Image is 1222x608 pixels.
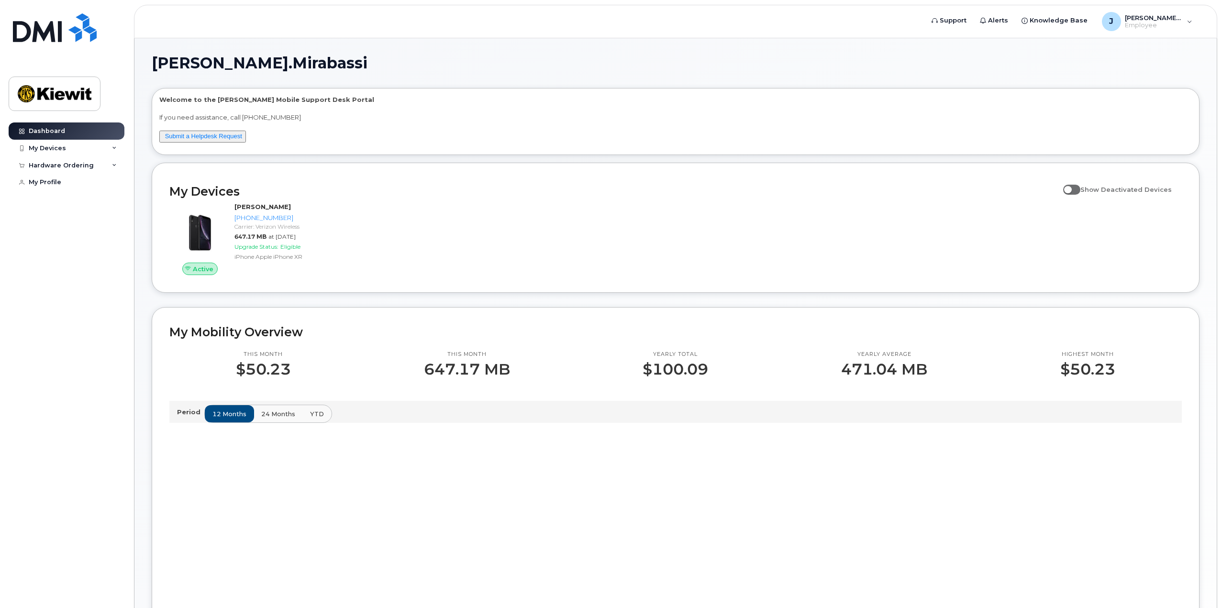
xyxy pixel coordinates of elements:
[1060,351,1115,358] p: Highest month
[1060,361,1115,378] p: $50.23
[643,351,708,358] p: Yearly total
[1080,186,1172,193] span: Show Deactivated Devices
[841,361,927,378] p: 471.04 MB
[234,213,410,222] div: [PHONE_NUMBER]
[193,265,213,274] span: Active
[169,184,1058,199] h2: My Devices
[234,253,410,261] div: iPhone Apple iPhone XR
[159,113,1192,122] p: If you need assistance, call [PHONE_NUMBER]
[424,361,510,378] p: 647.17 MB
[1063,180,1071,188] input: Show Deactivated Devices
[234,233,267,240] span: 647.17 MB
[280,243,300,250] span: Eligible
[234,222,410,231] div: Carrier: Verizon Wireless
[234,203,291,210] strong: [PERSON_NAME]
[159,95,1192,104] p: Welcome to the [PERSON_NAME] Mobile Support Desk Portal
[165,133,242,140] a: Submit a Helpdesk Request
[841,351,927,358] p: Yearly average
[424,351,510,358] p: This month
[261,409,295,419] span: 24 months
[159,131,246,143] button: Submit a Helpdesk Request
[310,409,324,419] span: YTD
[169,325,1182,339] h2: My Mobility Overview
[169,202,414,275] a: Active[PERSON_NAME][PHONE_NUMBER]Carrier: Verizon Wireless647.17 MBat [DATE]Upgrade Status:Eligib...
[234,243,278,250] span: Upgrade Status:
[177,408,204,417] p: Period
[236,351,291,358] p: This month
[268,233,296,240] span: at [DATE]
[152,56,367,70] span: [PERSON_NAME].Mirabassi
[643,361,708,378] p: $100.09
[236,361,291,378] p: $50.23
[177,207,223,253] img: image20231002-3703462-1qb80zy.jpeg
